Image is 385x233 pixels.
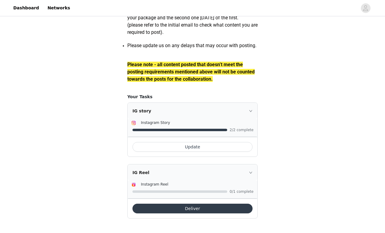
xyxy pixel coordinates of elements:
a: Dashboard [10,1,43,15]
h4: Your Tasks [127,94,258,100]
div: icon: rightIG Reel [128,164,257,181]
button: Update [132,142,253,152]
div: avatar [363,3,368,13]
strong: Please note - all content posted that doesn’t meet the posting requirements mentioned above will ... [127,62,255,82]
i: icon: right [249,109,253,113]
span: Please update us on any delays that may occur with posting. [127,43,256,48]
div: icon: rightIG story [128,103,257,119]
span: Instagram Story [141,121,170,125]
span: 0/1 complete [230,190,254,193]
button: Deliver [132,204,253,213]
a: Networks [44,1,74,15]
span: (please refer to the initial email to check what content you are required to post). [127,22,258,35]
img: Instagram Reels Icon [131,182,136,187]
span: 2/2 complete [230,128,254,132]
i: icon: right [249,171,253,174]
span: Instagram Reel [141,182,168,186]
img: Instagram Icon [131,121,136,125]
